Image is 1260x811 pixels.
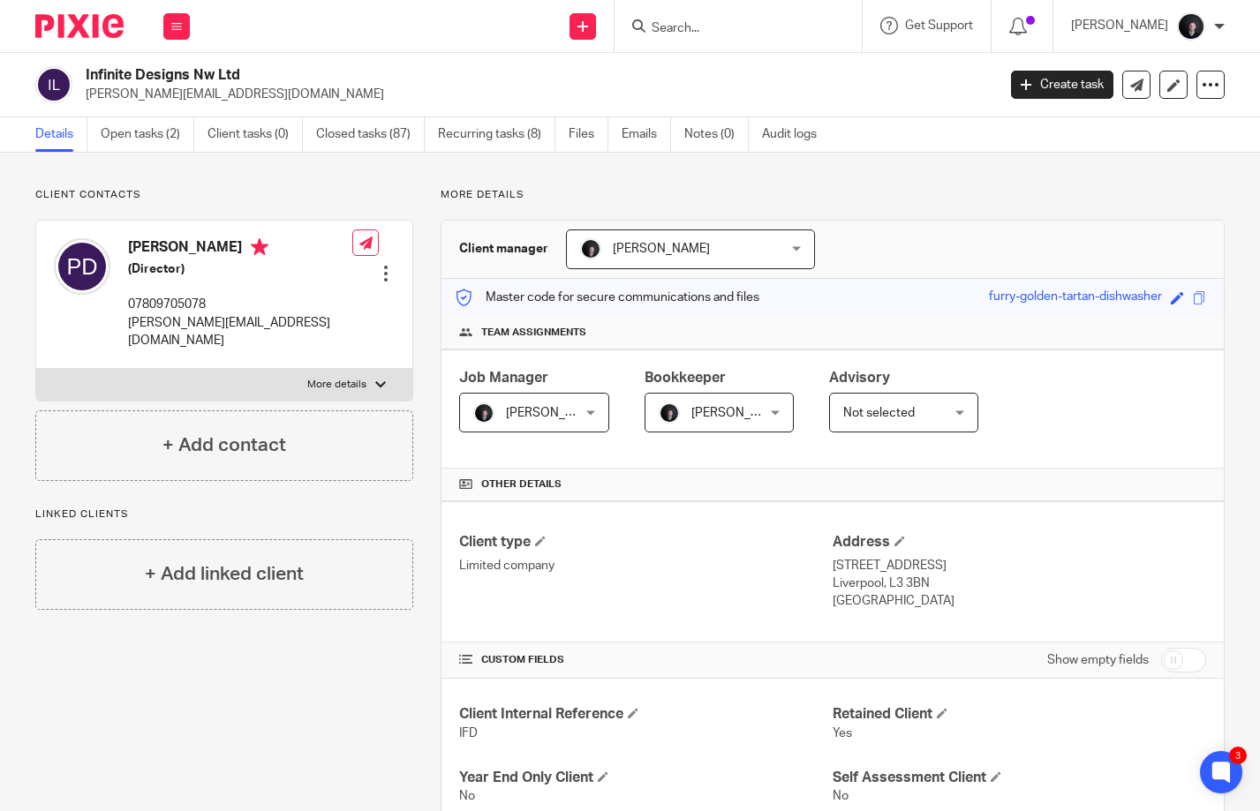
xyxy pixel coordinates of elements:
h4: + Add contact [162,432,286,459]
img: svg%3E [35,66,72,103]
a: Recurring tasks (8) [438,117,555,152]
p: Client contacts [35,188,413,202]
span: Job Manager [459,371,548,385]
p: [PERSON_NAME][EMAIL_ADDRESS][DOMAIN_NAME] [86,86,985,103]
p: Limited company [459,557,833,574]
h4: [PERSON_NAME] [128,238,352,260]
div: 3 [1229,747,1247,764]
h3: Client manager [459,240,548,258]
img: 455A2509.jpg [659,402,680,424]
img: Pixie [35,14,124,38]
input: Search [650,21,809,37]
span: Advisory [829,371,890,385]
h5: (Director) [128,260,352,278]
img: 455A2509.jpg [580,238,601,259]
p: [GEOGRAPHIC_DATA] [833,592,1206,610]
p: Liverpool, L3 3BN [833,574,1206,592]
p: [PERSON_NAME][EMAIL_ADDRESS][DOMAIN_NAME] [128,314,352,350]
img: 455A2509.jpg [473,402,494,424]
a: Open tasks (2) [101,117,194,152]
span: No [459,790,475,802]
p: More details [307,378,366,392]
a: Details [35,117,87,152]
div: furry-golden-tartan-dishwasher [989,288,1162,308]
h4: Retained Client [833,705,1206,724]
p: [PERSON_NAME] [1071,17,1168,34]
p: 07809705078 [128,296,352,313]
span: [PERSON_NAME] [613,243,710,255]
p: More details [441,188,1225,202]
span: IFD [459,727,478,740]
h4: Year End Only Client [459,769,833,787]
span: Bookkeeper [645,371,726,385]
span: Team assignments [481,326,586,340]
p: Linked clients [35,507,413,522]
h4: Client type [459,533,833,552]
a: Closed tasks (87) [316,117,425,152]
i: Primary [251,238,268,256]
a: Files [569,117,608,152]
a: Create task [1011,71,1113,99]
label: Show empty fields [1047,651,1149,669]
img: 455A2509.jpg [1177,12,1205,41]
a: Emails [622,117,671,152]
p: Master code for secure communications and files [455,289,759,306]
span: [PERSON_NAME] [691,407,788,419]
span: Not selected [843,407,915,419]
h4: Address [833,533,1206,552]
span: Yes [833,727,852,740]
span: Other details [481,477,562,492]
span: [PERSON_NAME] [506,407,603,419]
a: Audit logs [762,117,830,152]
h4: CUSTOM FIELDS [459,653,833,667]
h2: Infinite Designs Nw Ltd [86,66,804,85]
a: Notes (0) [684,117,749,152]
a: Client tasks (0) [207,117,303,152]
h4: Self Assessment Client [833,769,1206,787]
h4: Client Internal Reference [459,705,833,724]
img: svg%3E [54,238,110,295]
h4: + Add linked client [145,560,304,588]
span: Get Support [905,19,973,32]
p: [STREET_ADDRESS] [833,557,1206,574]
span: No [833,790,849,802]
